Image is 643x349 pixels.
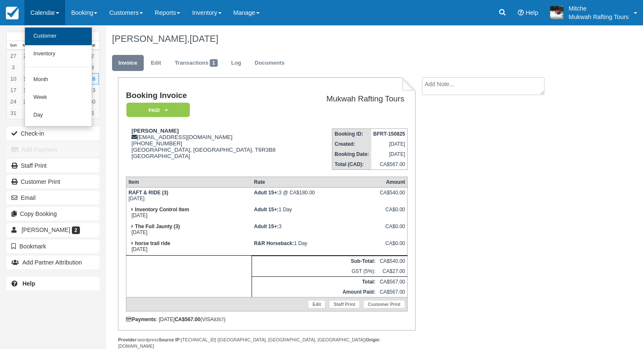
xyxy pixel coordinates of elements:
[252,204,378,221] td: 1 Day
[329,300,360,308] a: Staff Print
[254,240,294,246] strong: R&R Horseback
[131,128,179,134] strong: [PERSON_NAME]
[7,62,20,73] a: 3
[252,177,378,188] th: Rate
[7,107,20,119] a: 31
[135,207,189,213] strong: Inventory Control Item
[6,7,19,19] img: checkfront-main-nav-mini-logo.png
[210,59,218,67] span: 1
[7,85,20,96] a: 17
[25,45,92,63] a: Inventory
[380,207,405,219] div: CA$0.00
[168,55,224,71] a: Transactions1
[126,102,187,118] a: Paid
[371,159,408,170] td: CA$567.00
[252,238,378,256] td: 1 Day
[126,316,156,322] strong: Payments
[309,95,404,104] h2: Mukwah Rafting Tours
[308,300,326,308] a: Edit
[366,337,379,342] strong: Origin
[6,277,99,290] a: Help
[363,300,405,308] a: Customer Print
[86,107,99,119] a: 6
[22,280,35,287] b: Help
[126,103,190,117] em: Paid
[7,41,20,50] th: Sun
[7,50,20,62] a: 27
[373,131,405,137] strong: BFRT-150825
[86,96,99,107] a: 30
[20,62,33,73] a: 4
[378,177,408,188] th: Amount
[175,316,200,322] strong: CA$567.00
[248,55,291,71] a: Documents
[6,191,99,204] button: Email
[254,190,279,196] strong: Adult 15+
[126,128,306,170] div: [EMAIL_ADDRESS][DOMAIN_NAME] [PHONE_NUMBER] [GEOGRAPHIC_DATA], [GEOGRAPHIC_DATA], T6R3B8 [GEOGRAP...
[371,149,408,159] td: [DATE]
[126,238,252,256] td: [DATE]
[252,266,378,277] td: GST (5%):
[380,190,405,202] div: CA$540.00
[569,4,629,13] p: Mitche
[213,317,224,322] small: 8357
[189,33,218,44] span: [DATE]
[252,287,378,297] th: Amount Paid:
[252,188,378,205] td: 3 @ CA$180.00
[20,107,33,119] a: 1
[135,240,170,246] strong: horse trail ride
[6,223,99,237] a: [PERSON_NAME] 2
[525,9,538,16] span: Help
[378,266,408,277] td: CA$27.00
[252,277,378,287] th: Total:
[254,207,279,213] strong: Adult 15+
[569,13,629,21] p: Mukwah Rafting Tours
[6,256,99,269] button: Add Partner Attribution
[20,73,33,85] a: 11
[252,221,378,238] td: 3
[25,25,92,127] ul: Calendar
[518,10,524,16] i: Help
[86,73,99,85] a: 16
[378,277,408,287] td: CA$567.00
[86,62,99,73] a: 9
[371,139,408,149] td: [DATE]
[25,106,92,124] a: Day
[118,337,138,342] strong: Provider:
[126,177,252,188] th: Item
[25,89,92,106] a: Week
[86,41,99,50] th: Sat
[225,55,248,71] a: Log
[378,256,408,267] td: CA$540.00
[112,34,582,44] h1: [PERSON_NAME],
[145,55,167,71] a: Edit
[86,85,99,96] a: 23
[6,127,99,140] button: Check-in
[332,159,371,170] th: Total (CAD):
[126,91,306,100] h1: Booking Invoice
[20,41,33,50] th: Mon
[6,207,99,221] button: Copy Booking
[332,149,371,159] th: Booking Date:
[135,224,180,229] strong: The Full Jaunty (3)
[72,226,80,234] span: 2
[159,337,181,342] strong: Source IP:
[25,27,92,45] a: Customer
[86,50,99,62] a: 2
[378,287,408,297] td: CA$567.00
[254,224,279,229] strong: Adult 15+
[112,55,144,71] a: Invoice
[126,221,252,238] td: [DATE]
[6,240,99,253] button: Bookmark
[20,85,33,96] a: 18
[332,139,371,149] th: Created:
[380,240,405,253] div: CA$0.00
[22,226,70,233] span: [PERSON_NAME]
[126,204,252,221] td: [DATE]
[126,316,408,322] div: : [DATE] (VISA )
[126,188,252,205] td: [DATE]
[252,256,378,267] th: Sub-Total:
[7,73,20,85] a: 10
[6,159,99,172] a: Staff Print
[550,6,564,19] img: A1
